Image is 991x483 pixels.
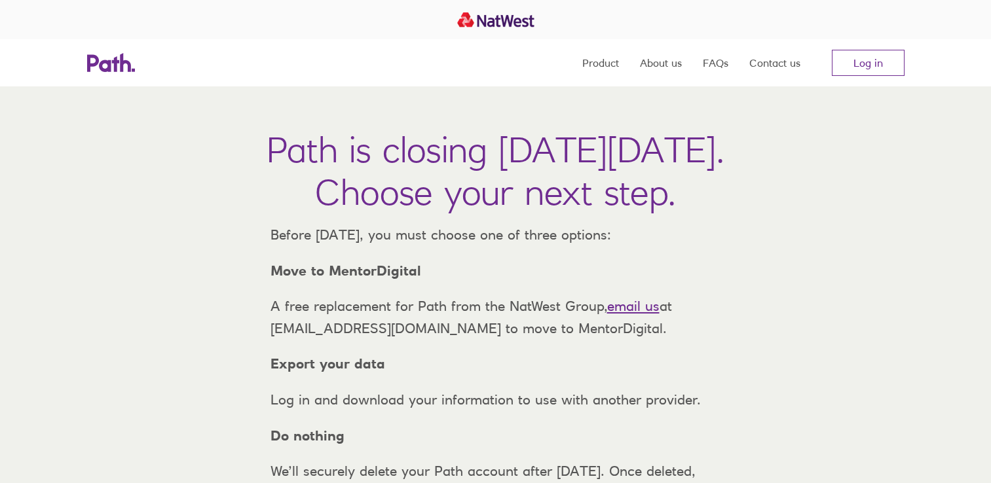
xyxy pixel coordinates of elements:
p: Log in and download your information to use with another provider. [260,389,732,411]
p: Before [DATE], you must choose one of three options: [260,224,732,246]
a: FAQs [703,39,728,86]
h1: Path is closing [DATE][DATE]. Choose your next step. [267,128,724,213]
a: Contact us [749,39,800,86]
strong: Move to MentorDigital [271,262,421,279]
a: email us [607,298,660,314]
strong: Export your data [271,355,385,372]
p: A free replacement for Path from the NatWest Group, at [EMAIL_ADDRESS][DOMAIN_NAME] to move to Me... [260,295,732,339]
a: About us [640,39,682,86]
strong: Do nothing [271,427,345,444]
a: Product [582,39,619,86]
a: Log in [832,50,905,76]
